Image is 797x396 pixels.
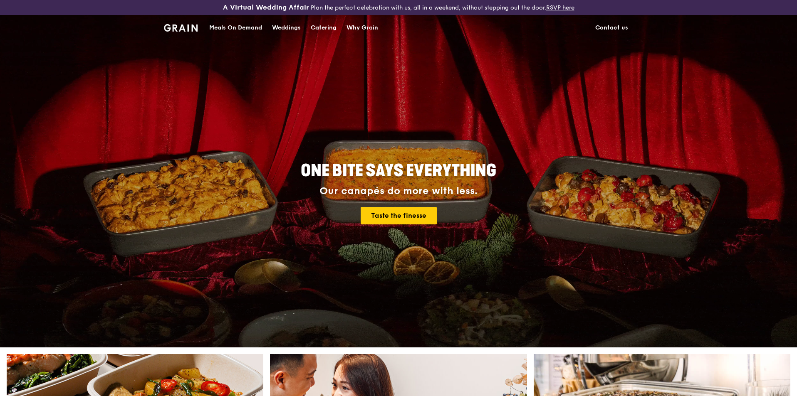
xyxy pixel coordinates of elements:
span: ONE BITE SAYS EVERYTHING [301,161,496,181]
a: Contact us [590,15,633,40]
a: GrainGrain [164,15,198,39]
div: Plan the perfect celebration with us, all in a weekend, without stepping out the door. [159,3,638,12]
img: Grain [164,24,198,32]
div: Catering [311,15,337,40]
a: Weddings [267,15,306,40]
a: Taste the finesse [361,207,437,224]
div: Why Grain [347,15,378,40]
h3: A Virtual Wedding Affair [223,3,309,12]
a: RSVP here [546,4,574,11]
a: Why Grain [342,15,383,40]
div: Our canapés do more with less. [249,185,548,197]
div: Meals On Demand [209,15,262,40]
div: Weddings [272,15,301,40]
a: Catering [306,15,342,40]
